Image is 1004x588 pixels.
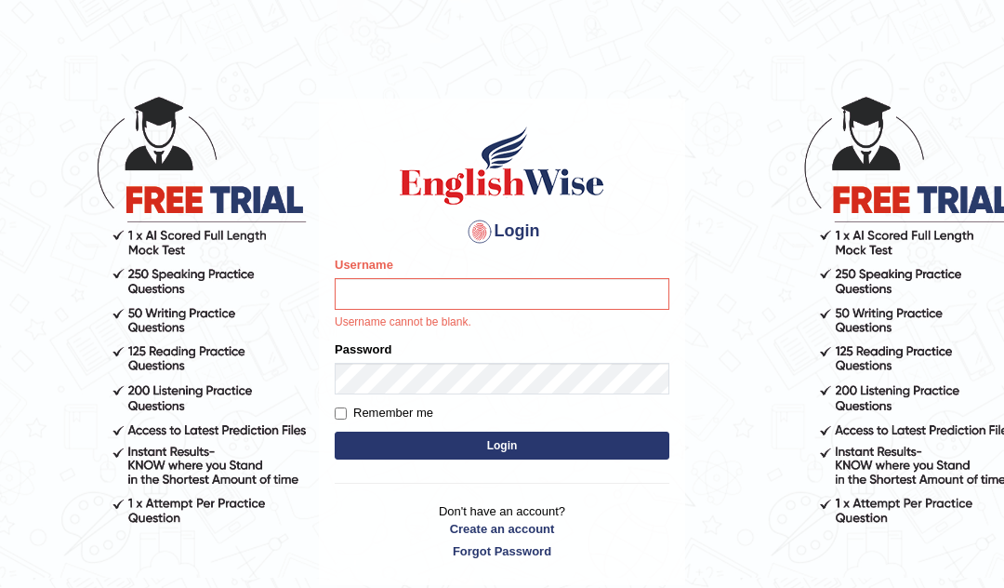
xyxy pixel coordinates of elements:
label: Password [335,341,391,358]
p: Username cannot be blank. [335,314,669,331]
label: Username [335,256,393,274]
p: Don't have an account? [335,502,669,560]
a: Forgot Password [335,542,669,560]
button: Login [335,432,669,460]
img: Logo of English Wise sign in for intelligent practice with AI [396,124,608,207]
a: Create an account [335,520,669,538]
h4: Login [335,217,669,247]
input: Remember me [335,408,347,420]
label: Remember me [335,404,433,422]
